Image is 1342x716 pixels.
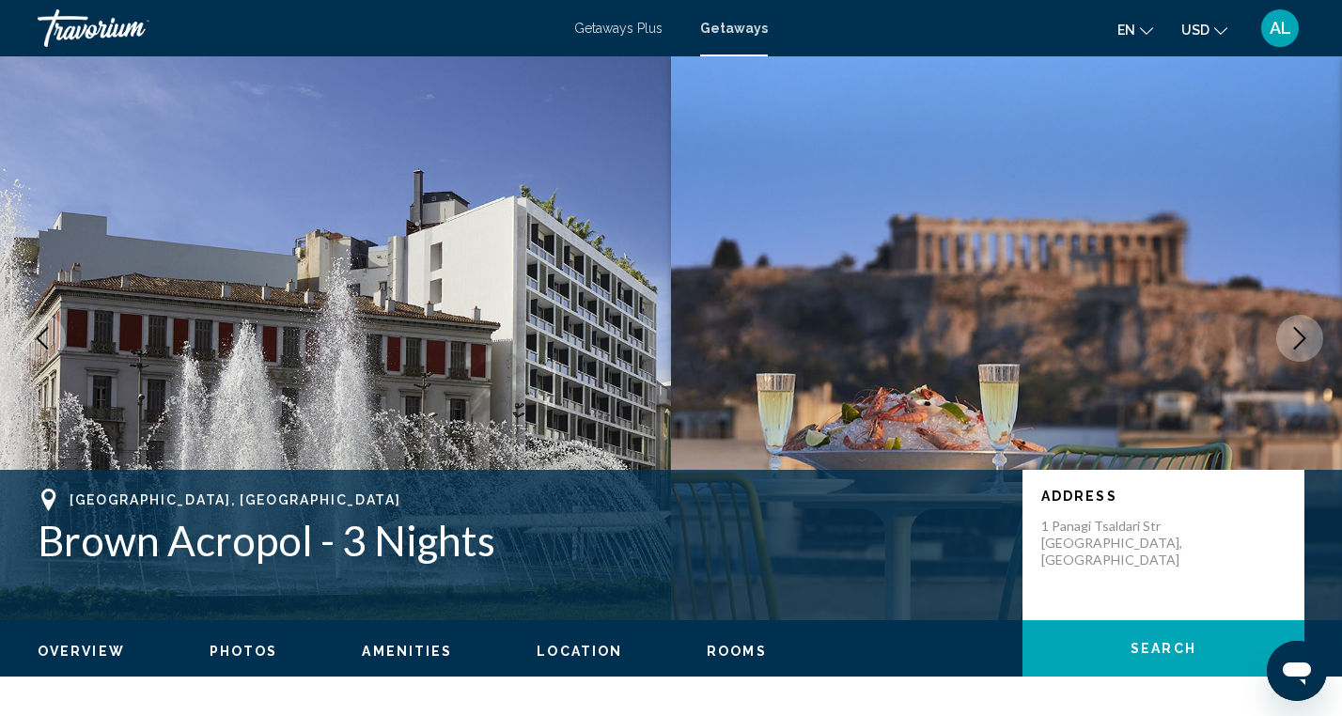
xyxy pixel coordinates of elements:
[537,644,622,659] span: Location
[19,315,66,362] button: Previous image
[210,644,278,659] span: Photos
[1117,16,1153,43] button: Change language
[1267,641,1327,701] iframe: Button to launch messaging window
[70,492,400,507] span: [GEOGRAPHIC_DATA], [GEOGRAPHIC_DATA]
[1270,19,1291,38] span: AL
[537,643,622,660] button: Location
[1117,23,1135,38] span: en
[1181,16,1227,43] button: Change currency
[38,9,555,47] a: Travorium
[38,516,1004,565] h1: Brown Acropol - 3 Nights
[362,643,452,660] button: Amenities
[1276,315,1323,362] button: Next image
[1256,8,1304,48] button: User Menu
[38,643,125,660] button: Overview
[700,21,768,36] a: Getaways
[1041,489,1286,504] p: Address
[362,644,452,659] span: Amenities
[707,643,767,660] button: Rooms
[1041,518,1192,568] p: 1 Panagi Tsaldari Str [GEOGRAPHIC_DATA], [GEOGRAPHIC_DATA]
[707,644,767,659] span: Rooms
[210,643,278,660] button: Photos
[38,644,125,659] span: Overview
[1022,620,1304,677] button: Search
[1131,642,1196,657] span: Search
[574,21,663,36] a: Getaways Plus
[1181,23,1209,38] span: USD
